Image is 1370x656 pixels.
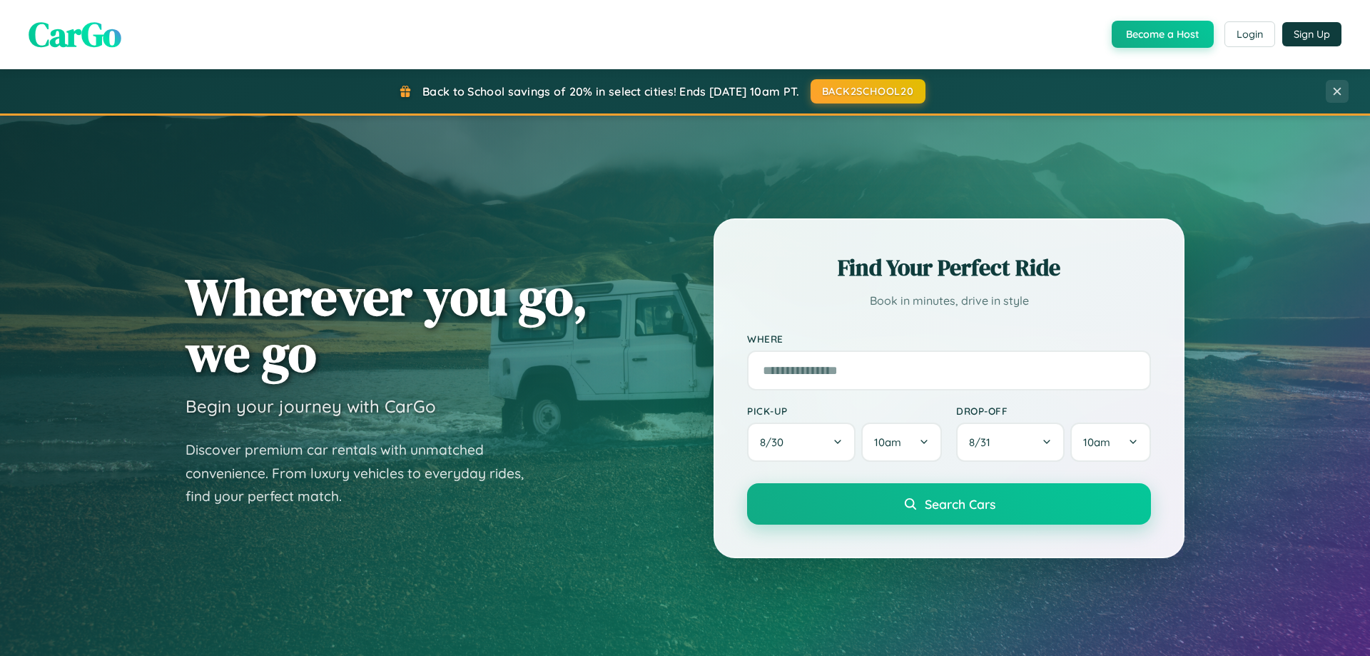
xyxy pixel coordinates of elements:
h3: Begin your journey with CarGo [186,395,436,417]
button: Search Cars [747,483,1151,525]
button: Become a Host [1112,21,1214,48]
button: Login [1224,21,1275,47]
p: Book in minutes, drive in style [747,291,1151,311]
span: 8 / 31 [969,435,998,449]
h2: Find Your Perfect Ride [747,252,1151,283]
h1: Wherever you go, we go [186,268,588,381]
span: 10am [874,435,901,449]
button: 8/30 [747,423,856,462]
button: BACK2SCHOOL20 [811,79,925,104]
button: 8/31 [956,423,1065,462]
button: 10am [861,423,942,462]
p: Discover premium car rentals with unmatched convenience. From luxury vehicles to everyday rides, ... [186,438,542,508]
label: Pick-up [747,405,942,417]
span: 8 / 30 [760,435,791,449]
label: Drop-off [956,405,1151,417]
button: 10am [1070,423,1151,462]
button: Sign Up [1282,22,1341,46]
span: Search Cars [925,496,995,512]
span: 10am [1083,435,1110,449]
span: Back to School savings of 20% in select cities! Ends [DATE] 10am PT. [422,84,799,99]
label: Where [747,333,1151,345]
span: CarGo [29,11,121,58]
